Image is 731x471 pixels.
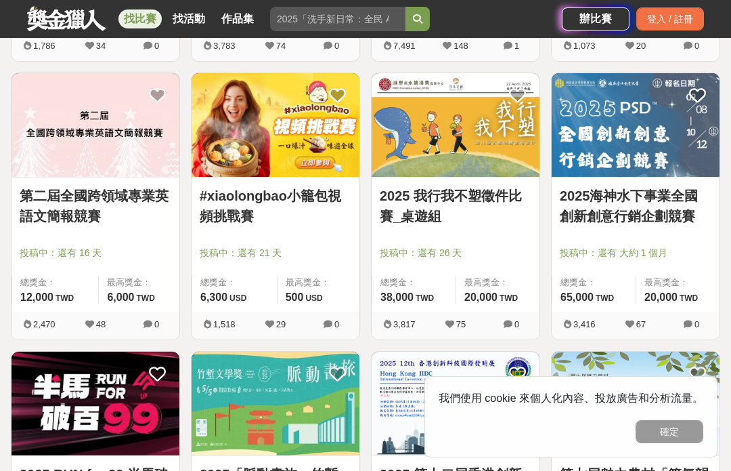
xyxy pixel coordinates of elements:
[33,41,56,51] span: 1,786
[286,291,304,303] span: 500
[596,293,614,303] span: TWD
[200,291,227,303] span: 6,300
[96,319,106,329] span: 48
[372,352,539,456] a: Cover Image
[200,186,351,226] a: #xiaolongbao小籠包視頻挑戰賽
[213,319,236,329] span: 1,518
[372,73,539,177] img: Cover Image
[464,291,497,303] span: 20,000
[154,319,159,329] span: 0
[560,291,594,303] span: 65,000
[456,319,466,329] span: 75
[216,9,259,28] a: 作品集
[380,291,414,303] span: 38,000
[552,73,719,177] img: Cover Image
[636,41,646,51] span: 20
[305,293,322,303] span: USD
[192,73,359,177] img: Cover Image
[107,276,171,289] span: 最高獎金：
[12,352,179,455] img: Cover Image
[464,276,531,289] span: 最高獎金：
[560,276,627,289] span: 總獎金：
[453,41,468,51] span: 148
[694,319,699,329] span: 0
[694,41,699,51] span: 0
[560,246,711,260] span: 投稿中：還有 大約 1 個月
[137,293,155,303] span: TWD
[393,41,416,51] span: 7,491
[552,352,719,456] a: Cover Image
[562,7,629,30] a: 辦比賽
[286,276,351,289] span: 最高獎金：
[680,293,698,303] span: TWD
[514,41,519,51] span: 1
[636,7,704,30] div: 登入 / 註冊
[118,9,162,28] a: 找比賽
[636,420,703,443] button: 確定
[20,246,171,260] span: 投稿中：還有 16 天
[154,41,159,51] span: 0
[213,41,236,51] span: 3,783
[192,352,359,456] a: Cover Image
[200,276,269,289] span: 總獎金：
[552,352,719,455] img: Cover Image
[200,246,351,260] span: 投稿中：還有 21 天
[334,319,339,329] span: 0
[334,41,339,51] span: 0
[167,9,211,28] a: 找活動
[560,186,711,226] a: 2025海神水下事業全國創新創意行銷企劃競賽
[514,319,519,329] span: 0
[573,319,596,329] span: 3,416
[20,291,53,303] span: 12,000
[96,41,106,51] span: 34
[380,246,531,260] span: 投稿中：還有 26 天
[276,319,286,329] span: 29
[644,291,678,303] span: 20,000
[416,293,434,303] span: TWD
[56,293,74,303] span: TWD
[276,41,286,51] span: 74
[192,352,359,455] img: Cover Image
[393,319,416,329] span: 3,817
[229,293,246,303] span: USD
[20,276,90,289] span: 總獎金：
[636,319,646,329] span: 67
[380,276,447,289] span: 總獎金：
[500,293,518,303] span: TWD
[439,392,703,404] span: 我們使用 cookie 來個人化內容、投放廣告和分析流量。
[644,276,711,289] span: 最高獎金：
[270,7,405,31] input: 2025「洗手新日常：全民 ALL IN」洗手歌全台徵選
[107,291,134,303] span: 6,000
[372,352,539,455] img: Cover Image
[12,73,179,177] img: Cover Image
[33,319,56,329] span: 2,470
[20,186,171,226] a: 第二屆全國跨領域專業英語文簡報競賽
[380,186,531,226] a: 2025 我行我不塑徵件比賽_桌遊組
[573,41,596,51] span: 1,073
[12,352,179,456] a: Cover Image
